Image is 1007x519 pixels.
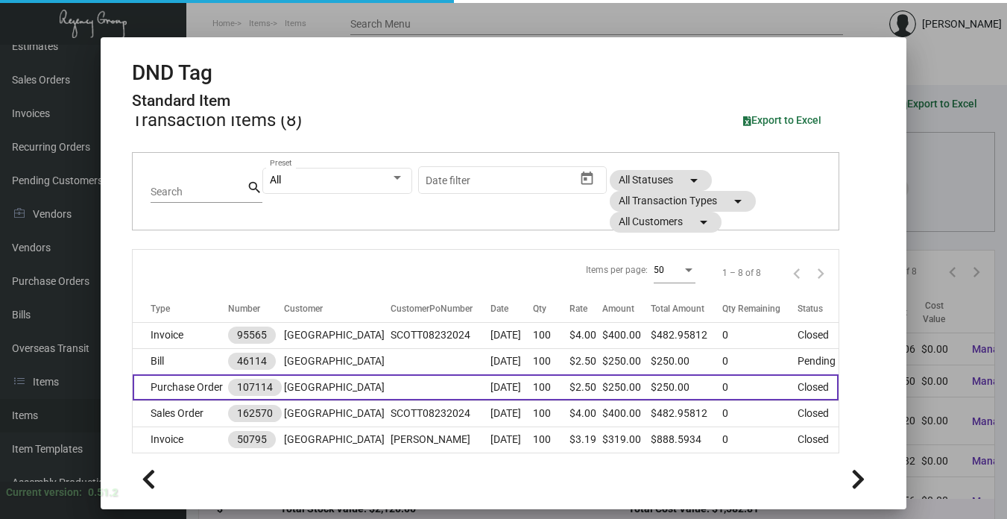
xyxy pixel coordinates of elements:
div: Qty Remaining [722,302,780,315]
td: 0 [722,374,798,400]
td: $4.00 [569,322,602,348]
td: 100 [533,322,569,348]
td: $482.95812 [651,322,722,348]
mat-select: Items per page: [654,264,695,276]
input: End date [484,174,556,186]
div: Rate [569,302,587,315]
td: $250.00 [602,348,651,374]
td: $3.19 [569,427,602,453]
td: SCOTT08232024 [391,322,491,348]
div: 1 – 8 of 8 [722,266,761,280]
td: 100 [533,453,569,479]
mat-chip: 46114 [228,353,276,370]
td: $250.00 [602,374,651,400]
td: $352.50 [651,453,722,479]
div: Items per page: [586,263,648,277]
td: Invoice [133,427,227,453]
div: Date [490,302,533,315]
mat-chip: All Transaction Types [610,191,756,212]
td: $400.00 [602,322,651,348]
td: $4.00 [569,400,602,427]
td: [GEOGRAPHIC_DATA] [284,453,390,479]
div: CustomerPoNumber [391,302,491,315]
div: Total Amount [651,302,704,315]
td: [DATE] [490,322,533,348]
mat-icon: search [247,179,262,197]
div: 0.51.2 [88,485,118,500]
div: Total Amount [651,302,722,315]
td: 0 [722,322,798,348]
button: Open calendar [575,166,599,190]
span: Export to Excel [743,114,821,126]
h2: DND Tag [132,60,230,86]
td: $400.00 [602,400,651,427]
td: Purchase Order [133,374,227,400]
td: 0 [722,348,798,374]
mat-icon: arrow_drop_down [695,213,713,231]
td: [GEOGRAPHIC_DATA] [284,400,390,427]
mat-chip: 107114 [228,379,282,396]
div: Number [228,302,260,315]
button: Previous page [785,261,809,285]
span: All [270,174,281,186]
span: 50 [654,265,664,275]
div: Transaction Items (8) [132,107,302,133]
div: Qty [533,302,546,315]
mat-chip: 162570 [228,405,282,422]
div: Date [490,302,508,315]
td: Pending [798,348,839,374]
td: [PERSON_NAME] [391,427,491,453]
h4: Standard Item [132,92,230,110]
td: Bill [133,453,227,479]
mat-icon: arrow_drop_down [685,172,703,189]
td: 0 [722,427,798,453]
td: [DATE] [490,400,533,427]
div: Qty [533,302,569,315]
mat-chip: 50795 [228,431,276,448]
input: Start date [426,174,472,186]
td: [GEOGRAPHIC_DATA] [284,322,390,348]
td: Closed [798,374,839,400]
td: SCOTT08232024 [391,400,491,427]
td: [GEOGRAPHIC_DATA] [284,348,390,374]
div: Current version: [6,485,82,500]
td: Closed [798,427,839,453]
td: [GEOGRAPHIC_DATA] [284,427,390,453]
td: $482.95812 [651,400,722,427]
td: 100 [533,400,569,427]
td: Sales Order [133,400,227,427]
td: [GEOGRAPHIC_DATA] [284,374,390,400]
td: 0 [722,453,798,479]
td: Invoice [133,322,227,348]
td: $2.50 [569,348,602,374]
td: Closed [798,400,839,427]
div: Customer [284,302,390,315]
td: [DATE] [490,348,533,374]
td: Pending [798,453,839,479]
div: Amount [602,302,651,315]
td: $1.90 [569,453,602,479]
td: 100 [533,348,569,374]
mat-chip: All Statuses [610,170,712,191]
td: $888.5934 [651,427,722,453]
td: [DATE] [490,374,533,400]
div: Status [798,302,823,315]
button: Export to Excel [731,107,833,133]
td: $319.00 [602,427,651,453]
td: $2.50 [569,374,602,400]
div: Type [151,302,227,315]
mat-icon: arrow_drop_down [729,192,747,210]
td: [DATE] [490,427,533,453]
div: Qty Remaining [722,302,798,315]
div: Amount [602,302,634,315]
td: $250.00 [651,374,722,400]
td: 0 [722,400,798,427]
td: 100 [533,374,569,400]
button: Next page [809,261,833,285]
div: Type [151,302,170,315]
div: Number [228,302,285,315]
td: 100 [533,427,569,453]
div: Customer [284,302,323,315]
mat-chip: All Customers [610,212,722,233]
td: Closed [798,322,839,348]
